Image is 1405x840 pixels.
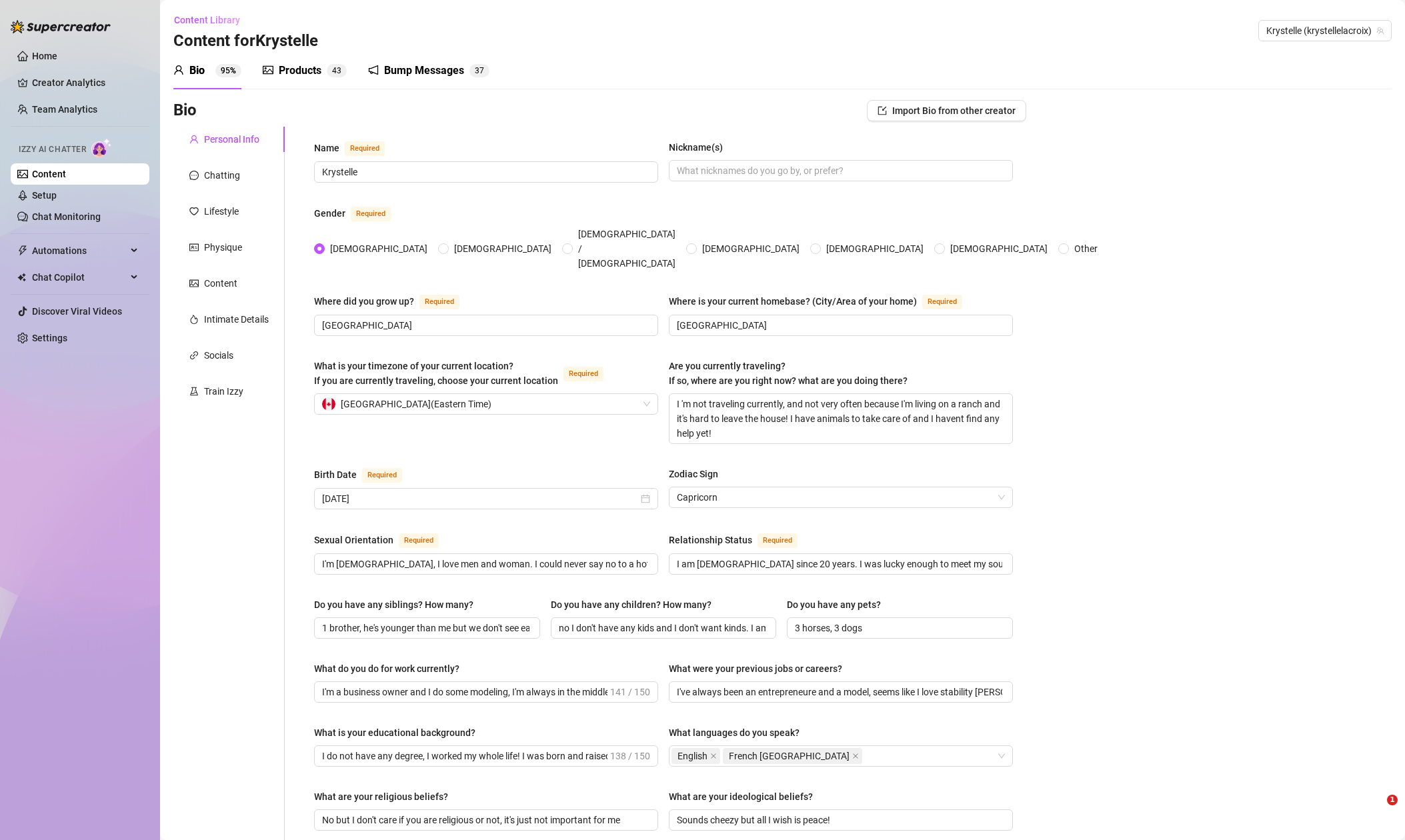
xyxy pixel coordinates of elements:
input: What languages do you speak? [865,748,868,764]
span: English [671,748,720,764]
span: Automations [32,240,127,261]
span: [DEMOGRAPHIC_DATA] [821,241,929,256]
span: fire [189,315,199,324]
div: Socials [204,348,233,363]
span: Are you currently traveling? If so, where are you right now? what are you doing there? [669,361,908,386]
span: picture [189,279,199,288]
div: Bump Messages [384,63,464,79]
label: Relationship Status [669,532,812,548]
a: Creator Analytics [32,72,139,93]
span: 138 / 150 [610,749,650,763]
img: logo-BBDzfeDw.svg [11,20,111,33]
input: Name [322,165,647,179]
span: Required [758,533,798,548]
span: French [GEOGRAPHIC_DATA] [729,749,850,763]
span: Krystelle (krystellelacroix) [1266,21,1384,41]
div: What are your religious beliefs? [314,789,448,804]
label: Sexual Orientation [314,532,453,548]
span: heart [189,207,199,216]
span: 3 [475,66,479,75]
div: Zodiac Sign [669,467,718,481]
div: Name [314,141,339,155]
div: What are your ideological beliefs? [669,789,813,804]
div: Sexual Orientation [314,533,393,547]
label: Nickname(s) [669,140,732,155]
h3: Bio [173,100,197,121]
span: message [189,171,199,180]
div: Products [279,63,321,79]
div: Where did you grow up? [314,294,414,309]
span: idcard [189,243,199,252]
input: What are your ideological beliefs? [677,813,1002,827]
div: What do you do for work currently? [314,661,459,676]
span: Required [362,468,402,483]
button: Import Bio from other creator [867,100,1026,121]
span: picture [263,65,273,75]
span: experiment [189,387,199,396]
button: Content Library [173,9,251,31]
span: Capricorn [677,487,1005,507]
span: user [189,135,199,144]
span: [DEMOGRAPHIC_DATA] [945,241,1053,256]
sup: 95% [215,64,241,77]
span: Required [345,141,385,156]
input: What is your educational background? [322,749,607,763]
span: Chat Copilot [32,267,127,288]
input: Do you have any pets? [795,621,1002,635]
input: Do you have any siblings? How many? [322,621,529,635]
input: What do you do for work currently? [322,685,607,699]
input: Where did you grow up? [322,318,647,333]
div: Relationship Status [669,533,752,547]
a: Settings [32,333,67,343]
span: Required [419,295,459,309]
label: Do you have any children? How many? [551,597,721,612]
span: Import Bio from other creator [892,105,1016,116]
div: Lifestyle [204,204,239,219]
span: 141 / 150 [610,685,650,699]
a: Setup [32,190,57,201]
input: Nickname(s) [677,163,1002,178]
label: Birth Date [314,467,417,483]
span: Required [399,533,439,548]
span: [DEMOGRAPHIC_DATA] [325,241,433,256]
span: French Canada [723,748,862,764]
label: Name [314,140,399,156]
label: What are your ideological beliefs? [669,789,822,804]
label: Do you have any siblings? How many? [314,597,483,612]
input: Relationship Status [677,557,1002,571]
div: Birth Date [314,467,357,482]
div: Content [204,276,237,291]
input: What are your religious beliefs? [322,813,647,827]
span: [GEOGRAPHIC_DATA] ( Eastern Time ) [341,394,491,414]
h3: Content for Krystelle [173,31,318,52]
div: Where is your current homebase? (City/Area of your home) [669,294,917,309]
span: 1 [1387,795,1398,805]
img: AI Chatter [91,138,112,157]
label: What is your educational background? [314,725,485,740]
input: What were your previous jobs or careers? [677,685,1002,699]
label: What were your previous jobs or careers? [669,661,852,676]
span: [DEMOGRAPHIC_DATA] / [DEMOGRAPHIC_DATA] [573,227,681,271]
span: What is your timezone of your current location? If you are currently traveling, choose your curre... [314,361,558,386]
div: Do you have any siblings? How many? [314,597,473,612]
span: close [852,753,859,759]
div: Bio [189,63,205,79]
span: 4 [332,66,337,75]
label: Where is your current homebase? (City/Area of your home) [669,293,977,309]
span: 3 [337,66,341,75]
label: Gender [314,205,405,221]
span: link [189,351,199,360]
span: import [878,106,887,115]
iframe: Intercom live chat [1360,795,1392,827]
span: team [1376,27,1384,35]
a: Discover Viral Videos [32,306,122,317]
a: Home [32,51,57,61]
div: Train Izzy [204,384,243,399]
div: What is your educational background? [314,725,475,740]
span: thunderbolt [17,245,28,256]
div: Chatting [204,168,240,183]
div: What languages do you speak? [669,725,800,740]
div: Do you have any pets? [787,597,881,612]
div: Nickname(s) [669,140,723,155]
textarea: I 'm not traveling currently, and not very often because I'm living on a ranch and it's hard to l... [669,394,1012,443]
